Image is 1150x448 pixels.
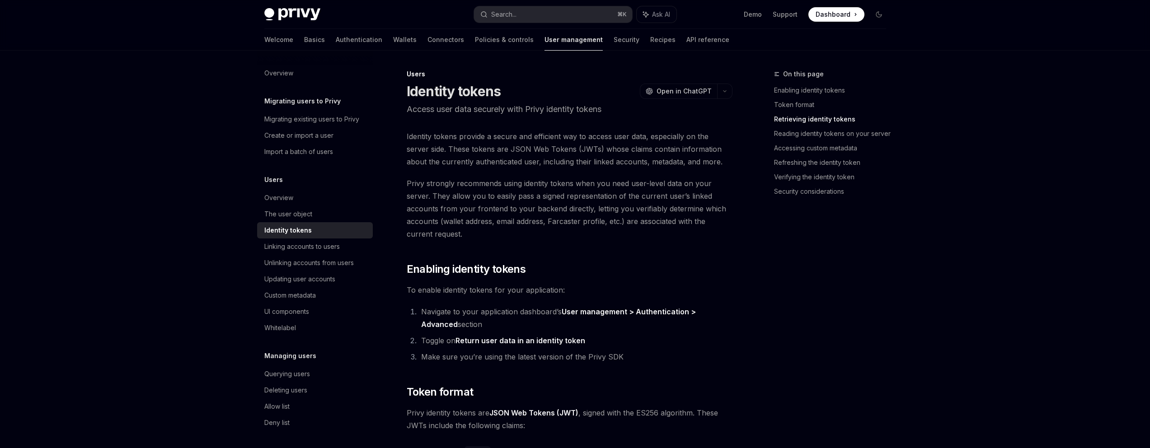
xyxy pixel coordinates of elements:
[264,417,290,428] div: Deny list
[264,209,312,219] div: The user object
[393,29,417,51] a: Wallets
[407,103,732,116] p: Access user data securely with Privy identity tokens
[257,398,373,415] a: Allow list
[407,177,732,240] span: Privy strongly recommends using identity tokens when you need user-level data on your server. The...
[257,255,373,271] a: Unlinking accounts from users
[257,382,373,398] a: Deleting users
[257,287,373,303] a: Custom metadata
[257,111,373,127] a: Migrating existing users to Privy
[264,130,333,141] div: Create or import a user
[407,83,501,99] h1: Identity tokens
[614,29,639,51] a: Security
[489,408,578,418] a: JSON Web Tokens (JWT)
[264,241,340,252] div: Linking accounts to users
[304,29,325,51] a: Basics
[257,144,373,160] a: Import a batch of users
[264,322,296,333] div: Whitelabel
[264,174,283,185] h5: Users
[455,336,585,345] strong: Return user data in an identity token
[544,29,603,51] a: User management
[407,406,732,432] span: Privy identity tokens are , signed with the ES256 algorithm. These JWTs include the following cla...
[686,29,729,51] a: API reference
[808,7,864,22] a: Dashboard
[264,369,310,379] div: Querying users
[640,84,717,99] button: Open in ChatGPT
[774,83,893,98] a: Enabling identity tokens
[264,114,359,125] div: Migrating existing users to Privy
[264,8,320,21] img: dark logo
[336,29,382,51] a: Authentication
[264,401,290,412] div: Allow list
[407,70,732,79] div: Users
[264,68,293,79] div: Overview
[744,10,762,19] a: Demo
[257,366,373,382] a: Querying users
[650,29,676,51] a: Recipes
[264,257,354,268] div: Unlinking accounts from users
[264,274,335,285] div: Updating user accounts
[264,350,316,361] h5: Managing users
[407,262,526,276] span: Enabling identity tokens
[264,29,293,51] a: Welcome
[257,127,373,144] a: Create or import a user
[773,10,798,19] a: Support
[418,305,732,331] li: Navigate to your application dashboard’s section
[872,7,886,22] button: Toggle dark mode
[407,284,732,296] span: To enable identity tokens for your application:
[257,65,373,81] a: Overview
[816,10,850,19] span: Dashboard
[774,141,893,155] a: Accessing custom metadata
[474,6,632,23] button: Search...⌘K
[257,271,373,287] a: Updating user accounts
[774,98,893,112] a: Token format
[257,320,373,336] a: Whitelabel
[264,225,312,236] div: Identity tokens
[657,87,712,96] span: Open in ChatGPT
[264,385,307,396] div: Deleting users
[257,222,373,238] a: Identity tokens
[264,96,341,107] h5: Migrating users to Privy
[652,10,670,19] span: Ask AI
[783,69,824,79] span: On this page
[407,130,732,168] span: Identity tokens provide a secure and efficient way to access user data, especially on the server ...
[257,303,373,320] a: UI components
[617,11,627,18] span: ⌘ K
[257,206,373,222] a: The user object
[475,29,534,51] a: Policies & controls
[264,290,316,301] div: Custom metadata
[637,6,676,23] button: Ask AI
[491,9,516,20] div: Search...
[264,192,293,203] div: Overview
[774,170,893,184] a: Verifying the identity token
[774,126,893,141] a: Reading identity tokens on your server
[257,415,373,431] a: Deny list
[264,306,309,317] div: UI components
[418,334,732,347] li: Toggle on
[774,112,893,126] a: Retrieving identity tokens
[257,238,373,255] a: Linking accounts to users
[418,350,732,363] li: Make sure you’re using the latest version of the Privy SDK
[774,184,893,199] a: Security considerations
[774,155,893,170] a: Refreshing the identity token
[427,29,464,51] a: Connectors
[407,385,474,399] span: Token format
[257,190,373,206] a: Overview
[264,146,333,157] div: Import a batch of users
